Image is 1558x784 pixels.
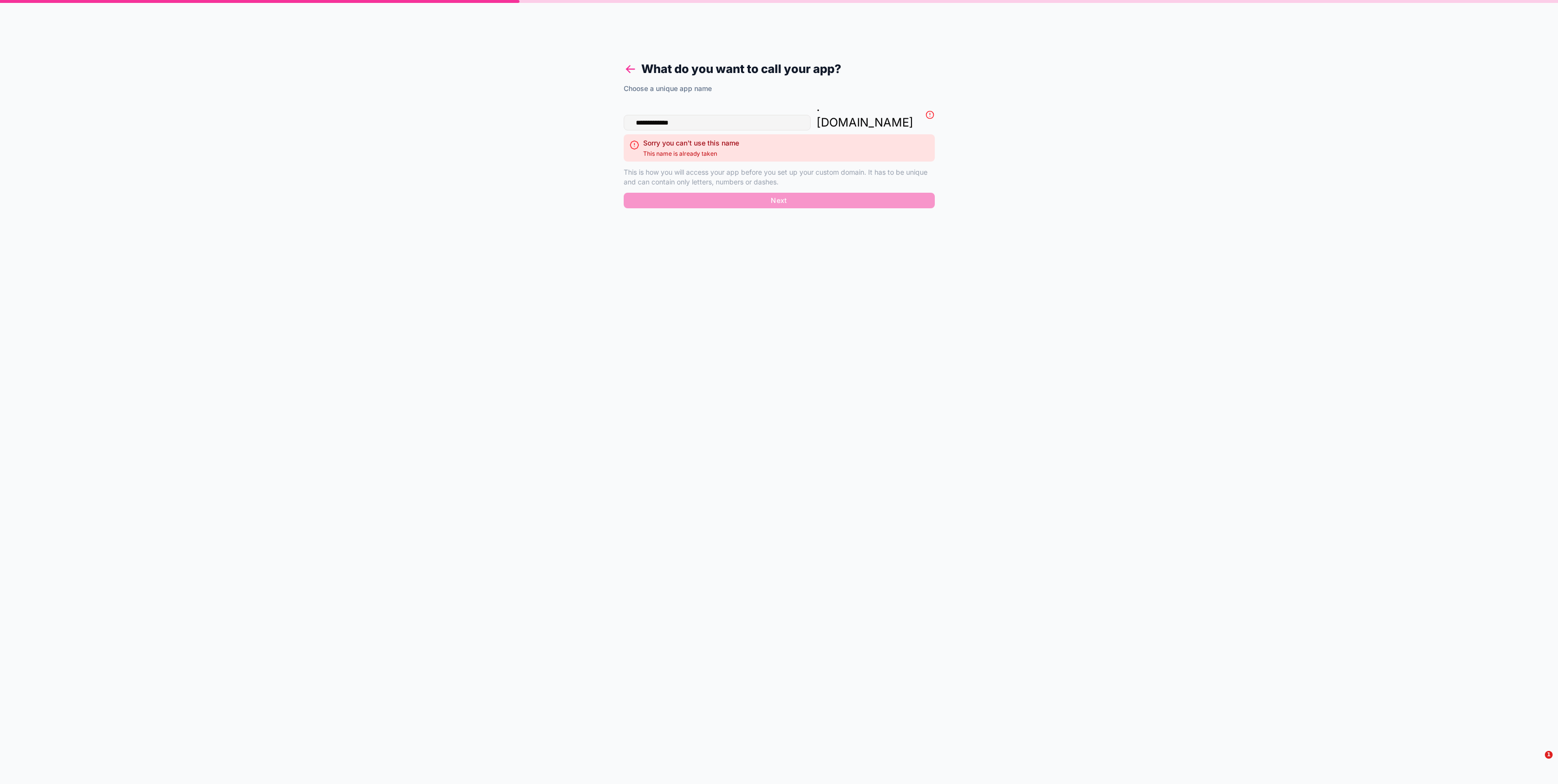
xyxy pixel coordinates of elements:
[624,167,935,187] p: This is how you will access your app before you set up your custom domain. It has to be unique an...
[624,60,935,78] h1: What do you want to call your app?
[1545,751,1553,759] span: 1
[643,138,739,148] h2: Sorry you can't use this name
[643,150,739,158] span: This name is already taken
[816,99,913,130] p: . [DOMAIN_NAME]
[624,84,712,93] label: Choose a unique app name
[1525,751,1548,774] iframe: Intercom live chat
